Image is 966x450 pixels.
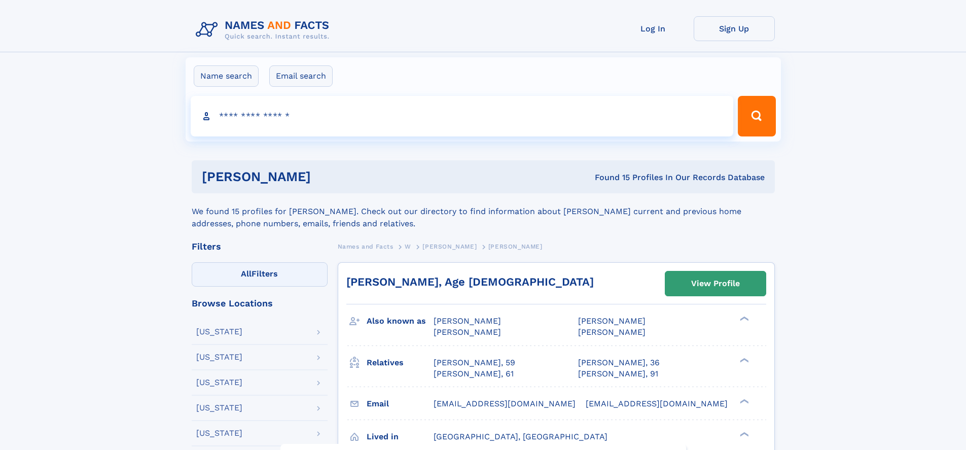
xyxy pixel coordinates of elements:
[422,243,477,250] span: [PERSON_NAME]
[192,193,775,230] div: We found 15 profiles for [PERSON_NAME]. Check out our directory to find information about [PERSON...
[488,243,543,250] span: [PERSON_NAME]
[196,378,242,387] div: [US_STATE]
[192,16,338,44] img: Logo Names and Facts
[192,299,328,308] div: Browse Locations
[434,399,576,408] span: [EMAIL_ADDRESS][DOMAIN_NAME]
[737,357,749,363] div: ❯
[737,316,749,322] div: ❯
[346,275,594,288] a: [PERSON_NAME], Age [DEMOGRAPHIC_DATA]
[196,328,242,336] div: [US_STATE]
[194,65,259,87] label: Name search
[196,429,242,437] div: [US_STATE]
[192,262,328,287] label: Filters
[578,316,646,326] span: [PERSON_NAME]
[269,65,333,87] label: Email search
[453,172,765,183] div: Found 15 Profiles In Our Records Database
[691,272,740,295] div: View Profile
[737,398,749,404] div: ❯
[578,327,646,337] span: [PERSON_NAME]
[665,271,766,296] a: View Profile
[202,170,453,183] h1: [PERSON_NAME]
[367,395,434,412] h3: Email
[578,357,660,368] a: [PERSON_NAME], 36
[613,16,694,41] a: Log In
[196,353,242,361] div: [US_STATE]
[196,404,242,412] div: [US_STATE]
[434,432,607,441] span: [GEOGRAPHIC_DATA], [GEOGRAPHIC_DATA]
[738,96,775,136] button: Search Button
[405,240,411,253] a: W
[434,327,501,337] span: [PERSON_NAME]
[586,399,728,408] span: [EMAIL_ADDRESS][DOMAIN_NAME]
[192,242,328,251] div: Filters
[434,316,501,326] span: [PERSON_NAME]
[434,368,514,379] a: [PERSON_NAME], 61
[367,354,434,371] h3: Relatives
[422,240,477,253] a: [PERSON_NAME]
[405,243,411,250] span: W
[737,431,749,437] div: ❯
[191,96,734,136] input: search input
[338,240,393,253] a: Names and Facts
[694,16,775,41] a: Sign Up
[367,313,434,330] h3: Also known as
[367,428,434,445] h3: Lived in
[434,357,515,368] a: [PERSON_NAME], 59
[578,368,658,379] a: [PERSON_NAME], 91
[241,269,252,279] span: All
